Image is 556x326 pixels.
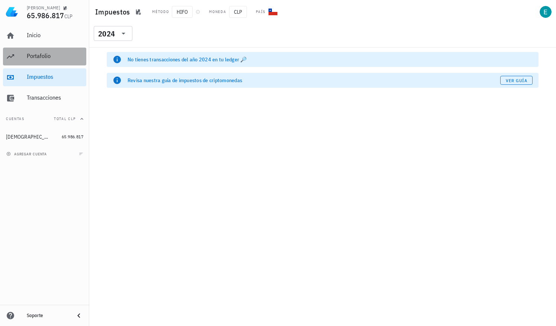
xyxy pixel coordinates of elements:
div: Moneda [209,9,226,15]
a: Portafolio [3,48,86,65]
div: [DEMOGRAPHIC_DATA] [6,134,51,140]
span: agregar cuenta [8,152,47,156]
div: 2024 [98,30,115,38]
div: [PERSON_NAME] [27,5,60,11]
span: Total CLP [54,116,76,121]
a: Ver guía [500,76,533,85]
div: CL-icon [269,7,277,16]
div: Inicio [27,32,83,39]
div: No tienes transacciones del año 2024 en tu ledger 🔎 [128,56,533,63]
div: Transacciones [27,94,83,101]
div: Impuestos [27,73,83,80]
div: Soporte [27,313,68,319]
div: País [256,9,266,15]
button: agregar cuenta [4,150,50,158]
div: avatar [540,6,552,18]
div: Método [152,9,169,15]
h1: Impuestos [95,6,133,18]
span: 65.986.817 [62,134,83,139]
a: Transacciones [3,89,86,107]
div: 2024 [94,26,132,41]
span: Ver guía [505,78,528,83]
span: 65.986.817 [27,10,64,20]
button: CuentasTotal CLP [3,110,86,128]
div: Revisa nuestra guía de impuestos de criptomonedas [128,77,500,84]
div: Portafolio [27,52,83,59]
span: HIFO [172,6,193,18]
img: LedgiFi [6,6,18,18]
a: Impuestos [3,68,86,86]
span: CLP [64,13,73,20]
a: [DEMOGRAPHIC_DATA] 65.986.817 [3,128,86,146]
a: Inicio [3,27,86,45]
span: CLP [229,6,247,18]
